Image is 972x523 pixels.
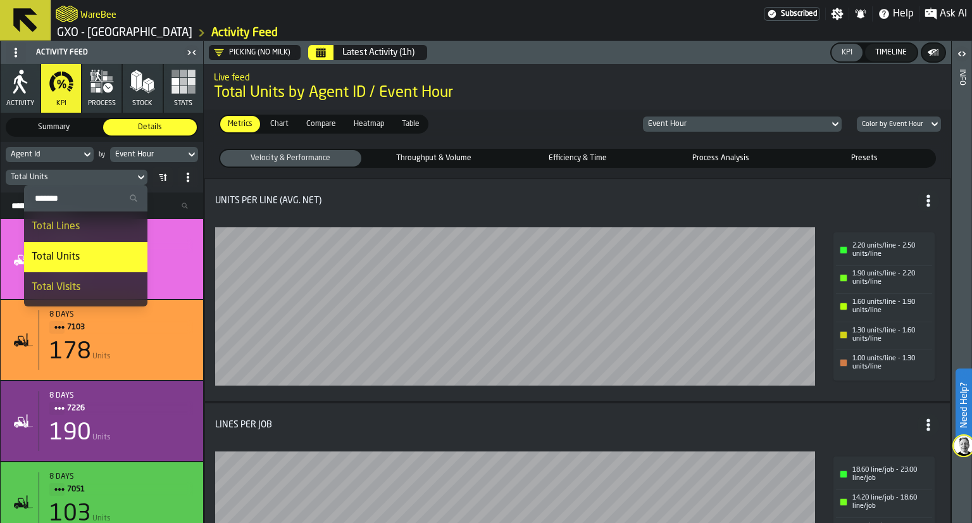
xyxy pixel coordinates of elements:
[49,310,193,319] div: 8 days
[849,8,872,20] label: button-toggle-Notifications
[781,9,817,18] span: Subscribed
[49,472,193,496] div: Title
[219,115,261,134] label: button-switch-multi-Metrics
[49,310,193,319] div: Start: 9/3/2025, 11:55:42 PM - End: 9/4/2025, 12:44:23 AM
[837,48,857,57] div: KPI
[826,8,849,20] label: button-toggle-Settings
[862,120,923,129] div: DropdownMenuValue-bucket
[852,494,931,510] div: 14.20 line/job - 18.60 line/job
[301,118,341,130] span: Compare
[335,40,422,65] button: Select date range
[49,391,193,400] div: Start: 9/3/2025, 11:55:47 PM - End: 9/4/2025, 12:55:30 AM
[952,41,971,523] header: Info
[214,47,290,58] div: DropdownMenuValue-nNGZtqzpuKXK_OUZPSx0_
[1,300,203,380] div: stat-
[80,8,116,20] h2: Sub Title
[3,42,183,63] div: Activity Feed
[205,179,950,401] div: stat-
[219,149,363,168] label: button-switch-multi-Velocity & Performance
[506,149,649,168] label: button-switch-multi-Efficiency & Time
[214,70,941,83] h2: Sub Title
[649,149,793,168] label: button-switch-multi-Process Analysis
[9,122,98,133] span: Summary
[865,44,917,61] button: button-Timeline
[49,472,193,481] div: Start: 9/3/2025, 11:55:48 PM - End: 9/4/2025, 12:55:40 AM
[99,151,105,158] div: by
[509,153,645,164] span: Efficiency & Time
[56,25,511,41] nav: Breadcrumb
[873,6,919,22] label: button-toggle-Help
[24,242,147,272] li: dropdown-item
[88,99,116,108] span: process
[211,26,278,40] a: link-to-/wh/i/ae0cd702-8cb1-4091-b3be-0aee77957c79/feed/fdc57e91-80c9-44dd-92cd-81c982b068f3
[214,83,941,103] span: Total Units by Agent ID / Event Hour
[223,153,359,164] span: Velocity & Performance
[363,149,506,168] label: button-switch-multi-Throughput & Volume
[261,115,297,134] label: button-switch-multi-Chart
[1,381,203,461] div: stat-
[366,153,502,164] span: Throughput & Volume
[215,189,940,212] div: Title
[49,420,91,446] div: 190
[345,115,393,134] label: button-switch-multi-Heatmap
[6,170,147,185] div: DropdownMenuValue-uomCount
[102,118,198,137] label: button-switch-multi-Details
[174,99,192,108] span: Stats
[67,401,183,415] span: 7226
[6,147,94,162] div: DropdownMenuValue-agentId
[297,115,345,134] label: button-switch-multi-Compare
[957,370,971,441] label: Need Help?
[308,45,427,60] div: Select date range
[32,219,140,234] div: Total Lines
[832,44,863,61] button: button-KPI
[49,339,91,365] div: 178
[24,211,147,242] li: dropdown-item
[49,391,193,400] div: 8 days
[209,45,301,60] div: DropdownMenuValue-nNGZtqzpuKXK_OUZPSx0_
[852,298,931,315] div: 1.60 units/line - 1.90 units/line
[92,352,111,361] span: Units
[103,119,197,135] div: thumb
[32,280,140,295] div: Total Visits
[32,249,140,265] div: Total Units
[397,118,425,130] span: Table
[67,320,183,334] span: 7103
[953,44,971,66] label: button-toggle-Open
[940,6,967,22] span: Ask AI
[349,118,389,130] span: Heatmap
[852,327,931,343] div: 1.30 units/line - 1.60 units/line
[393,115,428,134] label: button-switch-multi-Table
[764,7,820,21] a: link-to-/wh/i/ae0cd702-8cb1-4091-b3be-0aee77957c79/settings/billing
[6,118,102,137] label: button-switch-multi-Summary
[223,118,258,130] span: Metrics
[346,116,392,132] div: thumb
[220,150,361,167] div: thumb
[265,118,294,130] span: Chart
[24,272,147,303] li: dropdown-item
[852,117,941,132] div: DropdownMenuValue-bucket
[919,6,972,22] label: button-toggle-Ask AI
[56,3,78,25] a: logo-header
[215,420,272,430] div: Lines per Job
[24,185,147,424] ul: dropdown-menu
[342,47,414,58] div: Latest Activity (1h)
[651,150,792,167] div: thumb
[106,122,194,133] span: Details
[1,219,203,299] div: stat-
[507,150,648,167] div: thumb
[852,355,931,371] div: 1.00 units/line - 1.30 units/line
[204,64,951,110] div: title-Total Units by Agent ID / Event Hour
[957,66,966,520] div: Info
[56,99,66,108] span: KPI
[870,48,912,57] div: Timeline
[49,391,193,415] div: Title
[263,116,296,132] div: thumb
[308,45,333,60] button: Select date range Select date range
[922,44,945,61] button: button-
[653,153,789,164] span: Process Analysis
[794,150,935,167] div: thumb
[24,303,147,333] li: dropdown-item
[764,7,820,21] div: Menu Subscription
[299,116,344,132] div: thumb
